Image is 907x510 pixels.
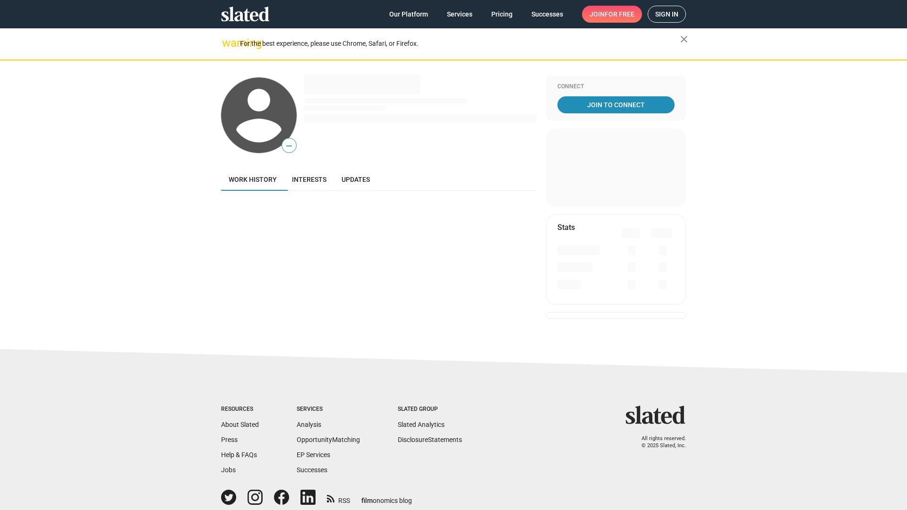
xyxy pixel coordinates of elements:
a: RSS [327,491,350,505]
span: Sign in [655,6,678,22]
a: Successes [524,6,571,23]
mat-icon: warning [222,37,233,49]
a: Services [439,6,480,23]
span: Interests [292,176,326,183]
a: Press [221,436,238,443]
span: Successes [531,6,563,23]
span: Pricing [491,6,513,23]
mat-icon: close [678,34,690,45]
a: Jobs [221,466,236,474]
mat-card-title: Stats [557,222,575,232]
a: Our Platform [382,6,436,23]
a: Help & FAQs [221,451,257,459]
span: Our Platform [389,6,428,23]
a: Updates [334,168,377,191]
a: DisclosureStatements [398,436,462,443]
a: Analysis [297,421,321,428]
p: All rights reserved. © 2025 Slated, Inc. [632,435,686,449]
span: Join To Connect [559,96,673,113]
div: Slated Group [398,406,462,413]
a: OpportunityMatching [297,436,360,443]
div: Connect [557,83,675,91]
a: Slated Analytics [398,421,445,428]
span: for free [605,6,634,23]
span: Services [447,6,472,23]
div: Services [297,406,360,413]
div: For the best experience, please use Chrome, Safari, or Firefox. [240,37,680,50]
a: EP Services [297,451,330,459]
span: Work history [229,176,277,183]
a: Sign in [648,6,686,23]
span: Updates [342,176,370,183]
span: Join [590,6,634,23]
span: — [282,140,296,152]
a: Work history [221,168,284,191]
a: About Slated [221,421,259,428]
a: Joinfor free [582,6,642,23]
a: Successes [297,466,327,474]
a: Interests [284,168,334,191]
div: Resources [221,406,259,413]
a: Pricing [484,6,520,23]
a: filmonomics blog [361,489,412,505]
a: Join To Connect [557,96,675,113]
span: film [361,497,373,504]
